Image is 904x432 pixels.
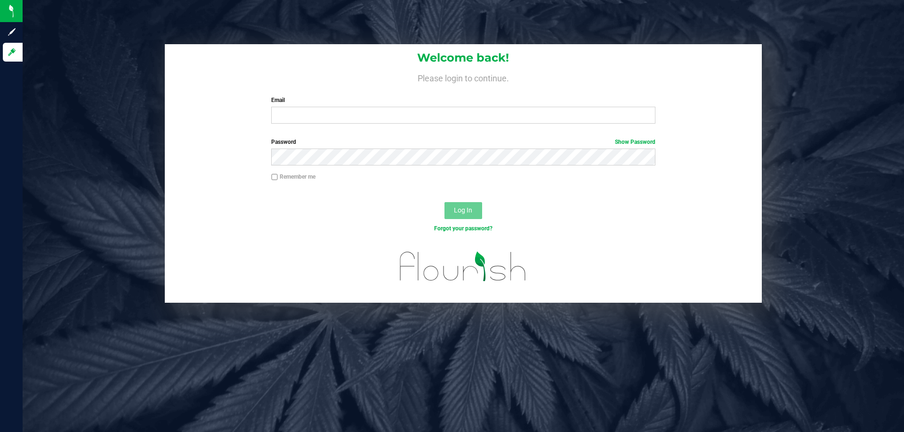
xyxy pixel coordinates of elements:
[271,173,315,181] label: Remember me
[454,206,472,214] span: Log In
[7,47,16,57] inline-svg: Log in
[434,225,492,232] a: Forgot your password?
[615,139,655,145] a: Show Password
[165,71,762,83] h4: Please login to continue.
[165,52,762,64] h1: Welcome back!
[271,96,655,104] label: Email
[444,202,482,219] button: Log In
[271,174,278,181] input: Remember me
[7,27,16,37] inline-svg: Sign up
[388,243,538,291] img: flourish_logo.svg
[271,139,296,145] span: Password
